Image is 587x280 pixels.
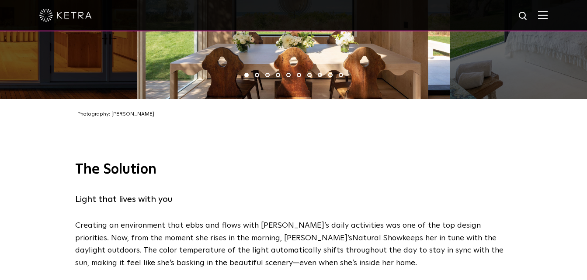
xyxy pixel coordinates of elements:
[352,234,403,242] a: Natural Show
[75,192,512,206] h5: Light that lives with you
[538,11,548,19] img: Hamburger%20Nav.svg
[39,9,92,22] img: ketra-logo-2019-white
[75,161,512,179] h3: The Solution
[518,11,529,22] img: search icon
[77,110,514,120] p: Photography: [PERSON_NAME]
